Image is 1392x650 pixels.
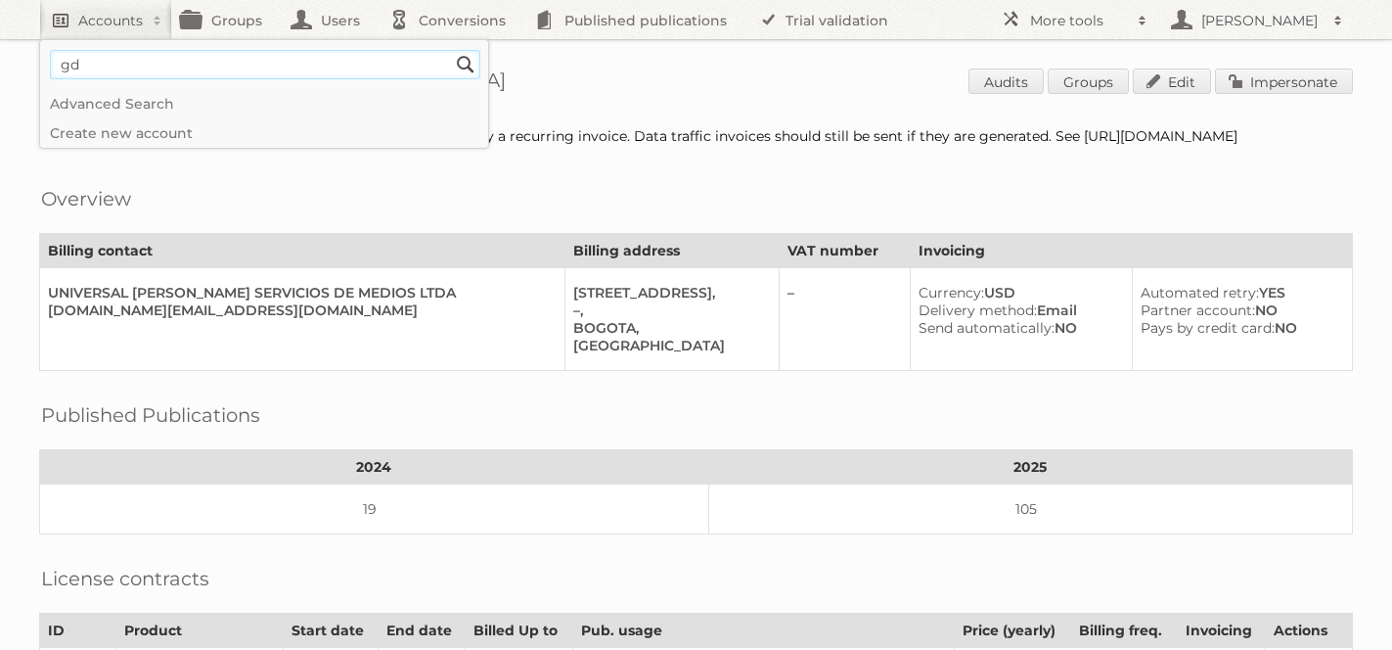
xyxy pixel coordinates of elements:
div: –, [573,302,763,319]
a: Impersonate [1215,69,1353,94]
th: Invoicing [1177,614,1265,648]
span: Partner account: [1141,302,1255,319]
td: 105 [708,485,1352,534]
th: 2025 [708,450,1352,485]
th: Billing address [565,234,780,268]
span: Pays by credit card: [1141,319,1275,337]
a: Audits [968,69,1044,94]
div: Automated billing for contract [110980] is disabled and replaced by a recurring invoice. Data tra... [39,127,1353,145]
h2: More tools [1030,11,1128,30]
h2: Published Publications [41,400,260,430]
th: 2024 [40,450,709,485]
th: Start date [284,614,379,648]
th: Billing freq. [1071,614,1177,648]
th: Pub. usage [572,614,955,648]
div: UNIVERSAL [PERSON_NAME] SERVICIOS DE MEDIOS LTDA [48,284,549,302]
th: Invoicing [910,234,1352,268]
h2: License contracts [41,564,209,593]
div: Email [919,302,1116,319]
div: NO [1141,302,1336,319]
th: VAT number [780,234,911,268]
th: Billed Up to [466,614,572,648]
div: BOGOTA, [573,319,763,337]
th: Product [115,614,284,648]
th: End date [379,614,466,648]
div: NO [919,319,1116,337]
th: Billing contact [40,234,565,268]
div: NO [1141,319,1336,337]
span: Currency: [919,284,984,302]
div: [STREET_ADDRESS], [573,284,763,302]
a: Advanced Search [40,89,488,118]
h2: Accounts [78,11,143,30]
h1: Account 90522: Cencosud [GEOGRAPHIC_DATA] [39,69,1353,98]
th: Actions [1265,614,1352,648]
h2: [PERSON_NAME] [1196,11,1324,30]
a: Groups [1048,69,1129,94]
th: ID [40,614,116,648]
h2: Overview [41,184,131,213]
a: Create new account [40,118,488,148]
span: Delivery method: [919,302,1037,319]
a: Edit [1133,69,1211,94]
span: Send automatically: [919,319,1055,337]
td: 19 [40,485,709,534]
span: Automated retry: [1141,284,1259,302]
div: [DOMAIN_NAME][EMAIL_ADDRESS][DOMAIN_NAME] [48,302,549,319]
input: Search [451,50,480,79]
td: – [780,268,911,371]
div: USD [919,284,1116,302]
div: YES [1141,284,1336,302]
th: Price (yearly) [955,614,1071,648]
div: [GEOGRAPHIC_DATA] [573,337,763,354]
